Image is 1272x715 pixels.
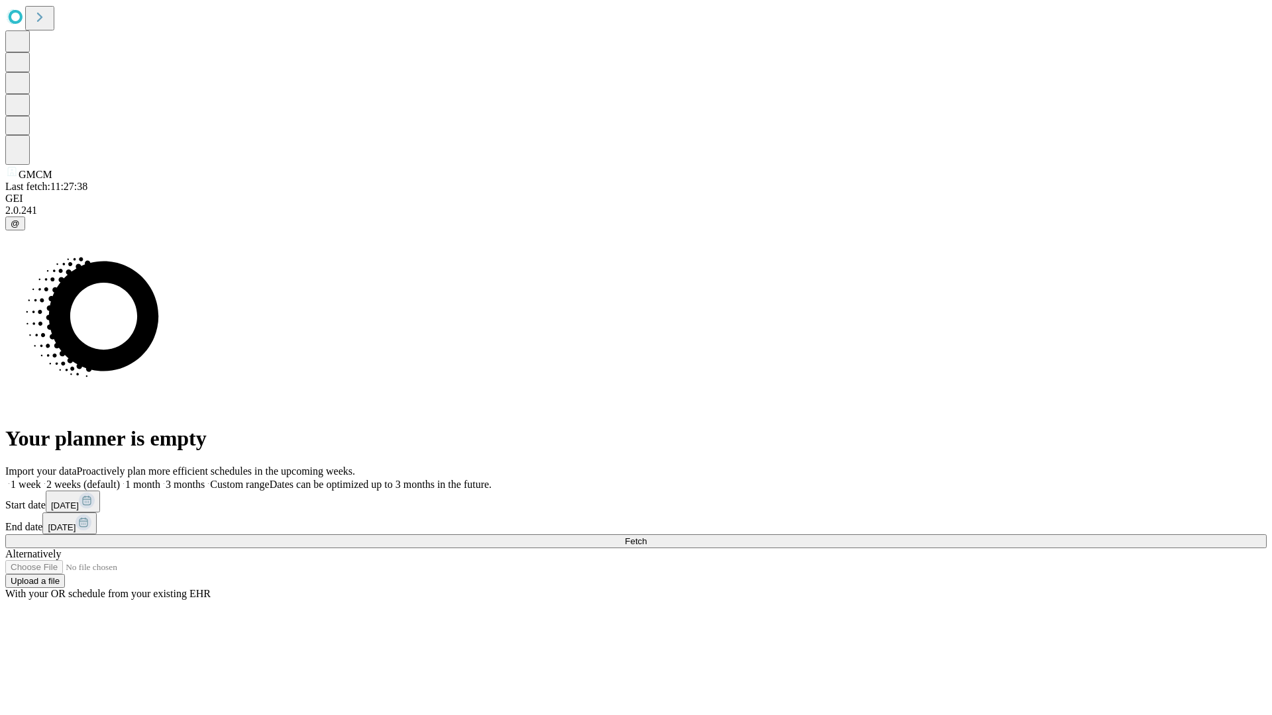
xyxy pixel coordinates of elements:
[51,501,79,510] span: [DATE]
[46,479,120,490] span: 2 weeks (default)
[625,536,647,546] span: Fetch
[5,193,1267,205] div: GEI
[46,491,100,512] button: [DATE]
[166,479,205,490] span: 3 months
[5,205,1267,216] div: 2.0.241
[5,465,77,477] span: Import your data
[11,218,20,228] span: @
[210,479,269,490] span: Custom range
[5,216,25,230] button: @
[5,181,87,192] span: Last fetch: 11:27:38
[5,534,1267,548] button: Fetch
[5,491,1267,512] div: Start date
[5,588,211,599] span: With your OR schedule from your existing EHR
[125,479,160,490] span: 1 month
[48,522,76,532] span: [DATE]
[5,512,1267,534] div: End date
[5,426,1267,451] h1: Your planner is empty
[42,512,97,534] button: [DATE]
[270,479,492,490] span: Dates can be optimized up to 3 months in the future.
[5,574,65,588] button: Upload a file
[11,479,41,490] span: 1 week
[19,169,52,180] span: GMCM
[77,465,355,477] span: Proactively plan more efficient schedules in the upcoming weeks.
[5,548,61,559] span: Alternatively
